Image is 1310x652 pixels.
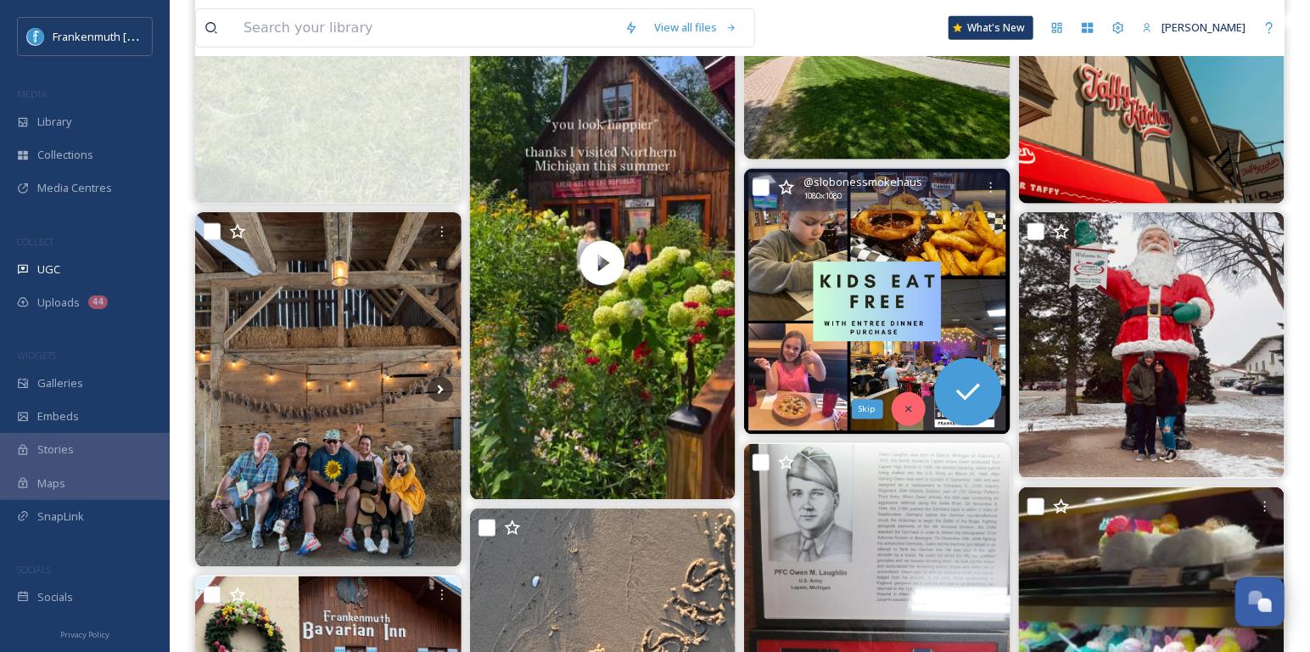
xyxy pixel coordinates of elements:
[53,28,181,44] span: Frankenmuth [US_STATE]
[744,169,1010,436] img: Kids eat free on Mondays! Bring them in and make them happy!!!
[37,441,74,458] span: Stories
[37,509,84,525] span: SnapLink
[803,174,922,190] span: @ slobonessmokehaus
[235,9,616,47] input: Search your library
[37,375,83,391] span: Galleries
[37,147,93,163] span: Collections
[469,25,736,499] img: thumbnail
[1019,212,1285,479] img: Chillin’ with Santa at the world’s largest Christmas store! 🎅❄️❤️ #Bronners #ChristmasVibes #wint...
[195,212,462,567] img: 🌻🐝…. #frankenmuth #sunflowerfestival #sunflower #michigan #grandpatinysfarm
[1134,11,1254,44] a: [PERSON_NAME]
[37,475,65,492] span: Maps
[17,87,47,100] span: MEDIA
[852,400,883,419] div: Skip
[1162,20,1246,35] span: [PERSON_NAME]
[27,28,44,45] img: Social%20Media%20PFP%202025.jpg
[17,235,53,248] span: COLLECT
[17,563,51,576] span: SOCIALS
[803,190,842,202] span: 1080 x 1080
[1235,577,1285,627] button: Open Chat
[37,295,80,311] span: Uploads
[60,623,109,644] a: Privacy Policy
[37,180,112,196] span: Media Centres
[88,295,108,309] div: 44
[949,16,1033,40] a: What's New
[37,261,60,278] span: UGC
[1019,26,1285,204] img: #photography #frankenmuth #taffy 🍬
[37,589,73,605] span: Socials
[37,408,79,424] span: Embeds
[647,11,746,44] a: View all files
[60,629,109,640] span: Privacy Policy
[37,114,71,130] span: Library
[17,349,56,362] span: WIDGETS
